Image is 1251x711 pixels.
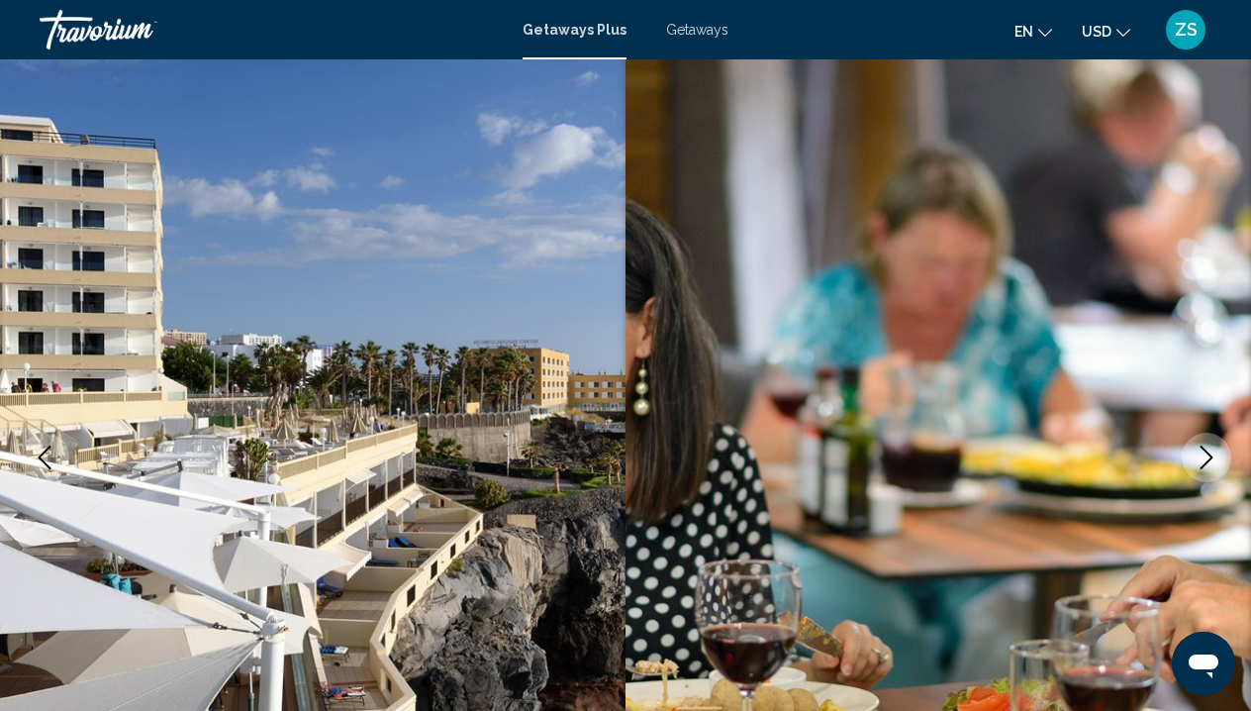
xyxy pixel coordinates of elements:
button: Next image [1182,433,1231,482]
span: USD [1082,24,1111,40]
span: ZS [1175,20,1198,40]
button: Previous image [20,433,69,482]
a: Travorium [40,10,503,50]
a: Getaways Plus [523,22,626,38]
a: Getaways [666,22,728,38]
button: Change language [1014,17,1052,46]
button: Change currency [1082,17,1130,46]
span: en [1014,24,1033,40]
button: User Menu [1160,9,1211,51]
iframe: Кнопка запуска окна обмена сообщениями [1172,632,1235,695]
